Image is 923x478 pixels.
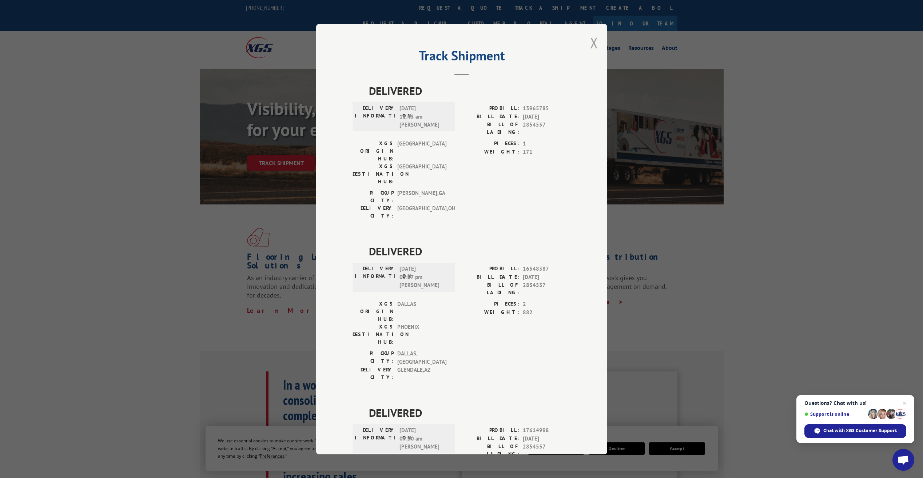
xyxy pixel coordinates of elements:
span: PHOENIX [397,323,446,346]
span: [PERSON_NAME] , GA [397,189,446,204]
label: XGS ORIGIN HUB: [353,300,394,323]
label: PIECES: [462,300,519,308]
span: 13965785 [523,104,571,113]
label: WEIGHT: [462,308,519,316]
label: DELIVERY INFORMATION: [355,104,396,129]
span: [DATE] [523,112,571,121]
span: 2854557 [523,121,571,136]
label: BILL DATE: [462,434,519,443]
label: BILL DATE: [462,112,519,121]
span: [DATE] [523,273,571,281]
span: 2 [523,300,571,308]
label: DELIVERY CITY: [353,204,394,220]
label: PICKUP CITY: [353,189,394,204]
label: DELIVERY INFORMATION: [355,426,396,451]
span: DELIVERED [369,243,571,259]
label: BILL OF LADING: [462,121,519,136]
span: [DATE] 11:45 am [PERSON_NAME] [399,104,449,129]
h2: Track Shipment [353,51,571,64]
span: 1 [523,140,571,148]
label: BILL DATE: [462,273,519,281]
span: GLENDALE , AZ [397,366,446,381]
label: PROBILL: [462,265,519,273]
label: XGS DESTINATION HUB: [353,323,394,346]
label: XGS ORIGIN HUB: [353,140,394,163]
span: 2854557 [523,281,571,296]
div: Chat with XGS Customer Support [804,424,906,438]
span: Chat with XGS Customer Support [823,427,897,434]
span: DALLAS , [GEOGRAPHIC_DATA] [397,350,446,366]
label: PIECES: [462,140,519,148]
span: Close chat [900,399,909,407]
label: PROBILL: [462,104,519,113]
label: BILL OF LADING: [462,281,519,296]
span: 16548387 [523,265,571,273]
span: [GEOGRAPHIC_DATA] [397,140,446,163]
div: Open chat [892,449,914,471]
label: WEIGHT: [462,148,519,156]
span: [DATE] 05:57 pm [PERSON_NAME] [399,265,449,290]
span: [GEOGRAPHIC_DATA] [397,163,446,186]
span: DALLAS [397,300,446,323]
span: [GEOGRAPHIC_DATA] , OH [397,204,446,220]
label: PROBILL: [462,426,519,435]
label: DELIVERY CITY: [353,366,394,381]
span: [DATE] 09:30 am [PERSON_NAME] [399,426,449,451]
label: PICKUP CITY: [353,350,394,366]
span: DELIVERED [369,405,571,421]
span: DELIVERED [369,83,571,99]
span: Support is online [804,411,866,417]
span: 17614998 [523,426,571,435]
span: Questions? Chat with us! [804,400,906,406]
span: 171 [523,148,571,156]
span: [DATE] [523,434,571,443]
button: Close modal [590,33,598,52]
label: DELIVERY INFORMATION: [355,265,396,290]
label: XGS DESTINATION HUB: [353,163,394,186]
span: 2854557 [523,443,571,458]
span: 882 [523,308,571,316]
label: BILL OF LADING: [462,443,519,458]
